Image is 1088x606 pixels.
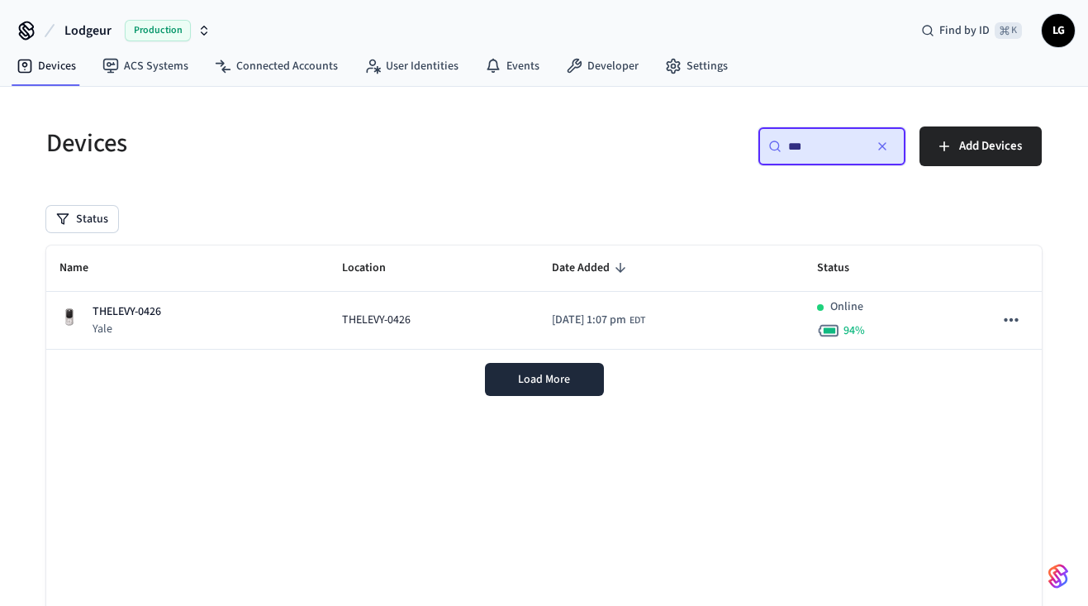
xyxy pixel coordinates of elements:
div: Find by ID⌘ K [908,16,1035,45]
button: Status [46,206,118,232]
span: 94 % [843,322,865,339]
button: Load More [485,363,604,396]
a: Developer [553,51,652,81]
a: Settings [652,51,741,81]
a: Connected Accounts [202,51,351,81]
span: ⌘ K [995,22,1022,39]
div: America/New_York [552,312,645,329]
h5: Devices [46,126,534,160]
a: Devices [3,51,89,81]
table: sticky table [46,246,1042,350]
span: Status [817,255,871,281]
a: Events [472,51,553,81]
a: User Identities [351,51,472,81]
img: Yale Assure Touchscreen Wifi Smart Lock, Satin Nickel, Front [59,308,79,327]
span: Location [342,255,407,281]
span: Add Devices [959,136,1022,157]
button: LG [1042,14,1075,47]
img: SeamLogoGradient.69752ec5.svg [1048,563,1068,589]
button: Add Devices [919,126,1042,166]
span: Name [59,255,110,281]
span: Lodgeur [64,21,112,41]
p: Online [830,298,863,316]
span: Production [125,20,191,41]
span: Find by ID [939,22,990,39]
a: ACS Systems [89,51,202,81]
span: THELEVY-0426 [342,312,411,329]
span: LG [1043,16,1073,45]
span: Date Added [552,255,631,281]
span: [DATE] 1:07 pm [552,312,626,329]
p: Yale [93,321,161,337]
p: THELEVY-0426 [93,303,161,321]
span: Load More [518,371,570,388]
span: EDT [630,313,645,328]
